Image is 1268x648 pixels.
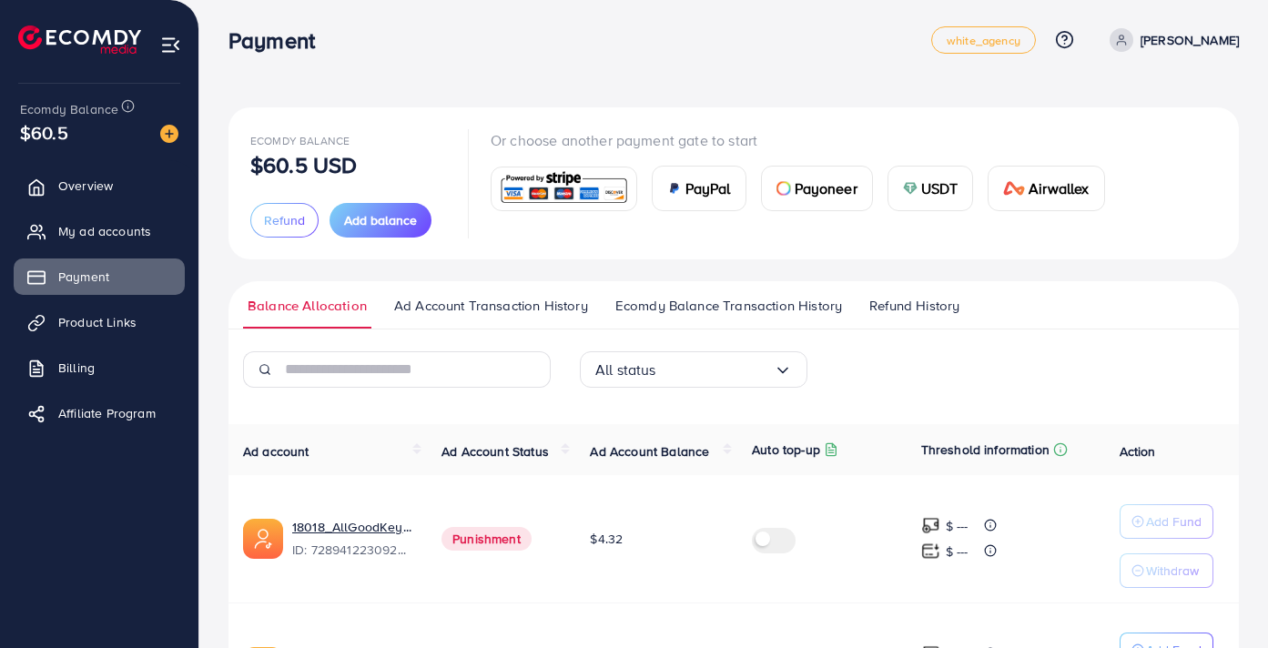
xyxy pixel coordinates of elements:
span: Ad Account Status [441,442,549,461]
span: Payoneer [795,177,857,199]
span: $4.32 [590,530,623,548]
a: Affiliate Program [14,395,185,431]
img: card [497,169,631,208]
a: My ad accounts [14,213,185,249]
span: Billing [58,359,95,377]
button: Add Fund [1120,504,1213,539]
a: cardAirwallex [988,166,1104,211]
a: Billing [14,349,185,386]
a: 18018_AllGoodKeys_1697198555049 [292,518,412,536]
img: ic-ads-acc.e4c84228.svg [243,519,283,559]
img: card [903,181,918,196]
p: Threshold information [921,439,1050,461]
img: logo [18,25,141,54]
span: Punishment [441,527,532,551]
a: [PERSON_NAME] [1102,28,1239,52]
img: top-up amount [921,516,940,535]
a: Product Links [14,304,185,340]
span: Refund [264,211,305,229]
span: Balance Allocation [248,296,367,316]
span: white_agency [947,35,1020,46]
p: Add Fund [1146,511,1202,532]
a: cardPayPal [652,166,746,211]
a: white_agency [931,26,1036,54]
a: cardPayoneer [761,166,873,211]
span: Airwallex [1029,177,1089,199]
span: ID: 7289412230922207233 [292,541,412,559]
span: My ad accounts [58,222,151,240]
span: All status [595,356,656,384]
button: Refund [250,203,319,238]
span: Ad Account Balance [590,442,709,461]
span: Overview [58,177,113,195]
span: PayPal [685,177,731,199]
p: $ --- [946,515,969,537]
p: $ --- [946,541,969,562]
span: Ad account [243,442,309,461]
p: Or choose another payment gate to start [491,129,1120,151]
span: Ecomdy Balance Transaction History [615,296,842,316]
span: Action [1120,442,1156,461]
img: card [776,181,791,196]
a: Payment [14,258,185,295]
span: USDT [921,177,959,199]
img: image [160,125,178,143]
img: card [1003,181,1025,196]
iframe: Chat [1191,566,1254,634]
span: Ad Account Transaction History [394,296,588,316]
div: Search for option [580,351,807,388]
span: Refund History [869,296,959,316]
img: card [667,181,682,196]
h3: Payment [228,27,330,54]
span: Ecomdy Balance [20,100,118,118]
input: Search for option [656,356,774,384]
p: [PERSON_NAME] [1141,29,1239,51]
span: Product Links [58,313,137,331]
span: Add balance [344,211,417,229]
span: Affiliate Program [58,404,156,422]
span: Ecomdy Balance [250,133,350,148]
span: Payment [58,268,109,286]
a: card [491,167,637,211]
button: Add balance [330,203,431,238]
a: Overview [14,167,185,204]
span: $60.5 [20,119,68,146]
a: cardUSDT [888,166,974,211]
div: <span class='underline'>18018_AllGoodKeys_1697198555049</span></br>7289412230922207233 [292,518,412,560]
button: Withdraw [1120,553,1213,588]
p: Withdraw [1146,560,1199,582]
img: top-up amount [921,542,940,561]
p: $60.5 USD [250,154,357,176]
p: Auto top-up [752,439,820,461]
img: menu [160,35,181,56]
